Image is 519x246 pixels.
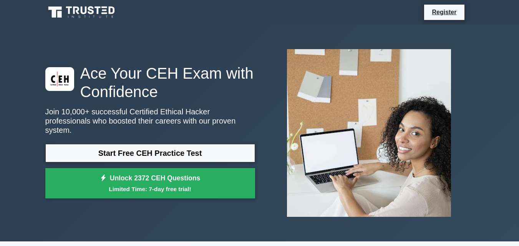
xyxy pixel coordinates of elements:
[55,185,245,193] small: Limited Time: 7-day free trial!
[45,64,255,101] h1: Ace Your CEH Exam with Confidence
[45,107,255,135] p: Join 10,000+ successful Certified Ethical Hacker professionals who boosted their careers with our...
[45,168,255,199] a: Unlock 2372 CEH QuestionsLimited Time: 7-day free trial!
[45,144,255,162] a: Start Free CEH Practice Test
[427,7,461,17] a: Register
